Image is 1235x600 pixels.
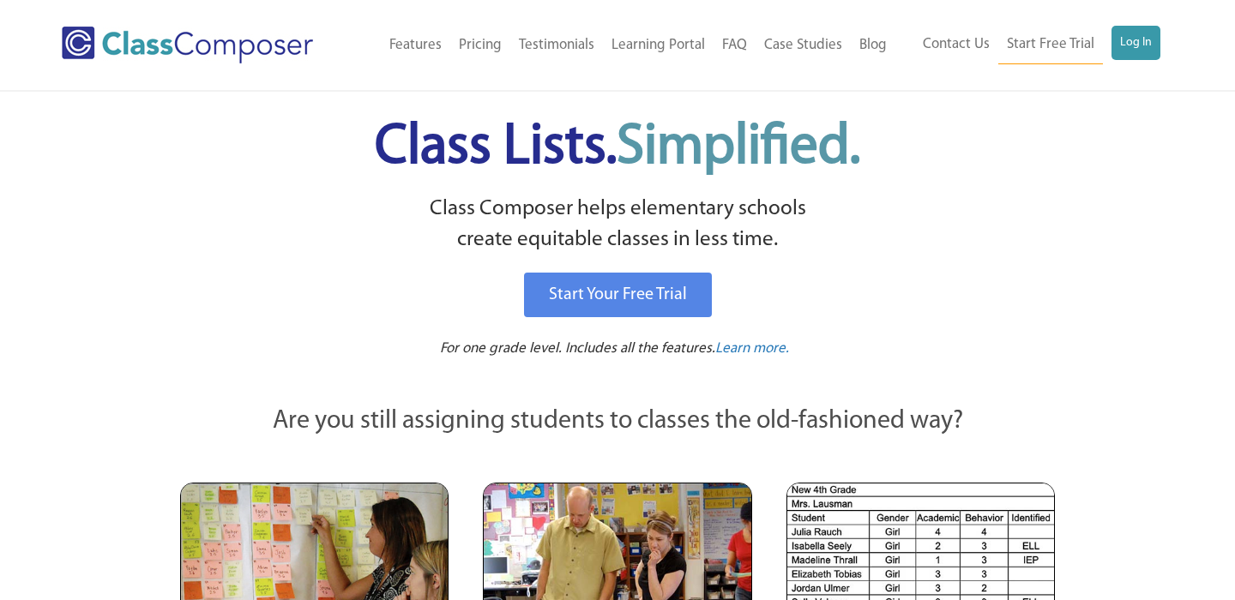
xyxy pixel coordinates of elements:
img: Class Composer [62,27,313,63]
span: For one grade level. Includes all the features. [440,341,715,356]
a: Testimonials [510,27,603,64]
a: Blog [851,27,895,64]
a: Learning Portal [603,27,714,64]
p: Class Composer helps elementary schools create equitable classes in less time. [178,194,1057,256]
a: FAQ [714,27,756,64]
span: Simplified. [617,120,860,176]
a: Contact Us [914,26,998,63]
a: Start Your Free Trial [524,273,712,317]
span: Start Your Free Trial [549,286,687,303]
nav: Header Menu [352,27,895,64]
nav: Header Menu [895,26,1160,64]
a: Learn more. [715,339,789,360]
a: Start Free Trial [998,26,1103,64]
a: Pricing [450,27,510,64]
span: Class Lists. [375,120,860,176]
span: Learn more. [715,341,789,356]
p: Are you still assigning students to classes the old-fashioned way? [180,403,1055,441]
a: Features [381,27,450,64]
a: Log In [1111,26,1160,60]
a: Case Studies [756,27,851,64]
